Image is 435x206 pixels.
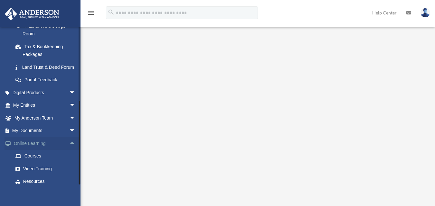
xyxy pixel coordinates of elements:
a: Digital Productsarrow_drop_down [5,86,85,99]
i: menu [87,9,95,17]
a: Video Training [9,162,85,175]
a: Resources [9,175,85,188]
span: arrow_drop_down [69,112,82,125]
img: User Pic [421,8,430,17]
a: Online Learningarrow_drop_up [5,137,85,150]
span: arrow_drop_up [69,137,82,150]
a: Land Trust & Deed Forum [9,61,85,74]
span: arrow_drop_down [69,99,82,112]
a: Courses [9,150,85,163]
a: My Entitiesarrow_drop_down [5,99,85,112]
iframe: <span data-mce-type="bookmark" style="display: inline-block; width: 0px; overflow: hidden; line-h... [87,12,427,201]
a: Tax & Bookkeeping Packages [9,40,85,61]
span: arrow_drop_down [69,86,82,99]
a: menu [87,11,95,17]
span: arrow_drop_down [69,124,82,138]
a: My Anderson Teamarrow_drop_down [5,112,85,124]
a: Platinum Knowledge Room [9,20,85,40]
a: Portal Feedback [9,74,85,86]
img: Anderson Advisors Platinum Portal [3,8,61,20]
i: search [108,9,115,16]
a: My Documentsarrow_drop_down [5,124,85,137]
